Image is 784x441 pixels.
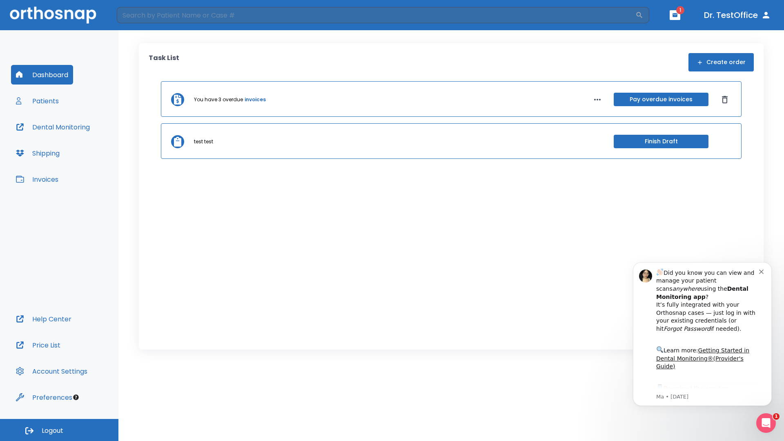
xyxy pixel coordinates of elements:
[676,6,684,14] span: 1
[11,388,77,407] button: Preferences
[72,394,80,401] div: Tooltip anchor
[688,53,754,71] button: Create order
[149,53,179,71] p: Task List
[11,91,64,111] button: Patients
[42,426,63,435] span: Logout
[138,18,145,24] button: Dismiss notification
[245,96,266,103] a: invoices
[773,413,780,420] span: 1
[11,309,76,329] button: Help Center
[11,335,65,355] button: Price List
[194,138,213,145] p: test test
[614,135,708,148] button: Finish Draft
[11,361,92,381] button: Account Settings
[36,135,108,150] a: App Store
[756,413,776,433] iframe: Intercom live chat
[621,250,784,419] iframe: Intercom notifications message
[718,93,731,106] button: Dismiss
[11,143,65,163] button: Shipping
[11,169,63,189] button: Invoices
[614,93,708,106] button: Pay overdue invoices
[117,7,635,23] input: Search by Patient Name or Case #
[701,8,774,22] button: Dr. TestOffice
[10,7,96,23] img: Orthosnap
[194,96,243,103] p: You have 3 overdue
[36,133,138,175] div: Download the app: | ​ Let us know if you need help getting started!
[11,65,73,85] button: Dashboard
[11,117,95,137] button: Dental Monitoring
[36,143,138,151] p: Message from Ma, sent 1w ago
